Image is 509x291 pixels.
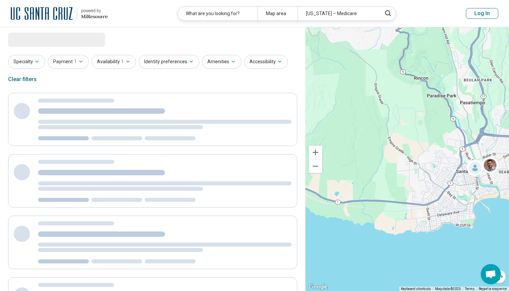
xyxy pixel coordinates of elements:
[139,55,199,69] button: Identity preferences
[178,7,258,21] div: What are you looking for?
[81,8,108,14] div: powered by
[202,55,241,69] button: Amenities
[258,7,298,21] div: Map area
[298,7,377,21] div: [US_STATE] – Medicare
[8,71,37,87] div: Clear filters
[11,5,108,22] a: University of California at Santa Cruzpowered by
[479,287,507,291] a: Report a map error
[466,8,498,19] button: Log In
[309,146,322,159] button: Zoom in
[48,55,89,69] button: Payment1
[8,33,65,46] span: Loading...
[244,55,288,69] button: Accessibility
[465,287,475,291] a: Terms (opens in new tab)
[435,287,461,291] span: Map data ©2025
[121,58,124,65] span: 1
[309,159,322,173] button: Zoom out
[11,5,73,22] img: University of California at Santa Cruz
[481,264,501,284] div: Open chat
[92,55,136,69] button: Availability1
[74,58,77,65] span: 1
[8,55,45,69] button: Specialty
